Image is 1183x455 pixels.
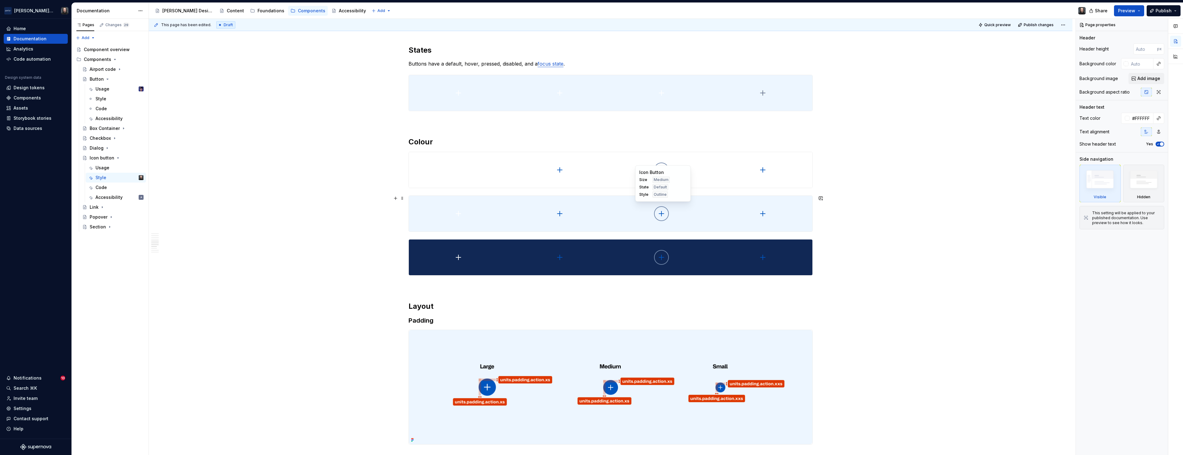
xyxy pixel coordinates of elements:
[4,424,68,434] button: Help
[1086,5,1112,16] button: Share
[105,22,129,27] div: Changes
[1079,129,1109,135] div: Text alignment
[409,316,813,325] h3: Padding
[76,22,94,27] div: Pages
[639,169,687,175] div: Icon Button
[161,22,211,27] span: This page has been edited.
[4,7,12,14] img: f0306bc8-3074-41fb-b11c-7d2e8671d5eb.png
[14,416,48,422] div: Contact support
[139,175,144,180] img: Teunis Vorsteveld
[86,84,146,94] a: UsageColin LeBlanc
[123,22,129,27] span: 29
[80,123,146,133] a: Box Container
[288,6,328,16] a: Components
[409,330,812,444] img: 37fa4420-0112-432d-8a49-f39a7566e7d1.png
[984,22,1011,27] span: Quick preview
[96,184,107,191] div: Code
[409,301,813,311] h2: Layout
[1156,8,1172,14] span: Publish
[1092,211,1160,225] div: This setting will be applied to your published documentation. Use preview to see how it looks.
[1146,142,1153,147] label: Yes
[80,212,146,222] a: Popover
[4,393,68,403] a: Invite team
[86,163,146,173] a: Usage
[377,8,385,13] span: Add
[4,34,68,44] a: Documentation
[90,66,116,72] div: Airport code
[14,395,38,401] div: Invite team
[5,75,41,80] div: Design system data
[80,202,146,212] a: Link
[1079,89,1130,95] div: Background aspect ratio
[639,185,649,190] span: State
[1016,21,1056,29] button: Publish changes
[639,177,649,182] span: Size
[1094,195,1106,199] div: Visible
[654,192,667,197] span: Outline
[74,45,146,54] a: Component overview
[1079,61,1116,67] div: Background color
[4,93,68,103] a: Components
[4,123,68,133] a: Data sources
[14,95,41,101] div: Components
[1118,8,1135,14] span: Preview
[217,6,246,16] a: Content
[90,125,120,131] div: Box Container
[80,133,146,143] a: Checkbox
[90,204,99,210] div: Link
[77,8,135,14] div: Documentation
[1147,5,1181,16] button: Publish
[654,177,669,182] span: Medium
[84,46,130,53] div: Component overview
[80,222,146,232] a: Section
[14,36,47,42] div: Documentation
[90,224,106,230] div: Section
[1079,104,1104,110] div: Header text
[84,56,111,62] div: Components
[90,145,104,151] div: Dialog
[152,5,368,17] div: Page tree
[227,8,244,14] div: Content
[60,376,65,381] span: 13
[140,194,142,200] div: A
[96,86,109,92] div: Usage
[1079,75,1118,82] div: Background image
[1078,7,1086,14] img: Teunis Vorsteveld
[4,83,68,93] a: Design tokens
[152,6,216,16] a: [PERSON_NAME] Design
[14,115,51,121] div: Storybook stories
[1079,115,1100,121] div: Text color
[258,8,284,14] div: Foundations
[14,375,42,381] div: Notifications
[14,46,33,52] div: Analytics
[14,85,45,91] div: Design tokens
[96,96,106,102] div: Style
[14,405,31,412] div: Settings
[20,444,51,450] svg: Supernova Logo
[1114,5,1144,16] button: Preview
[654,185,667,190] span: Default
[977,21,1014,29] button: Quick preview
[96,165,109,171] div: Usage
[1157,46,1162,51] p: px
[1079,35,1095,41] div: Header
[1137,75,1160,82] span: Add image
[639,192,649,197] span: Style
[80,74,146,84] a: Button
[74,54,146,64] div: Components
[1079,165,1121,202] div: Visible
[538,61,563,67] a: focus state
[14,26,26,32] div: Home
[1137,195,1150,199] div: Hidden
[86,192,146,202] a: AccessibilityA
[14,426,23,432] div: Help
[4,44,68,54] a: Analytics
[96,115,123,122] div: Accessibility
[409,137,813,147] h2: Colour
[4,24,68,34] a: Home
[90,155,114,161] div: Icon button
[1123,165,1165,202] div: Hidden
[1024,22,1054,27] span: Publish changes
[329,6,368,16] a: Accessibility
